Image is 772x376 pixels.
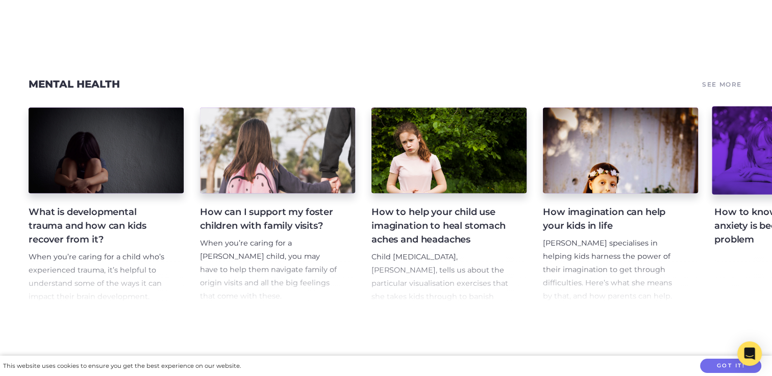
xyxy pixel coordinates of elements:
[543,205,682,233] h4: How imagination can help your kids in life
[543,108,698,303] a: How imagination can help your kids in life [PERSON_NAME] specialises in helping kids harness the ...
[700,359,761,373] button: Got it!
[701,77,743,91] a: See More
[371,108,527,303] a: How to help your child use imagination to heal stomach aches and headaches Child [MEDICAL_DATA], ...
[3,361,241,371] div: This website uses cookies to ensure you get the best experience on our website.
[737,341,762,366] div: Open Intercom Messenger
[29,78,120,90] a: Mental Health
[200,238,337,353] span: When you’re caring for a [PERSON_NAME] child, you may have to help them navigate family of origin...
[543,238,672,301] span: [PERSON_NAME] specialises in helping kids harness the power of their imagination to get through d...
[200,108,355,303] a: How can I support my foster children with family visits? When you’re caring for a [PERSON_NAME] c...
[371,205,510,247] h4: How to help your child use imagination to heal stomach aches and headaches
[200,205,339,233] h4: How can I support my foster children with family visits?
[29,252,164,354] span: When you’re caring for a child who’s experienced trauma, it’s helpful to understand some of the w...
[371,252,508,341] span: Child [MEDICAL_DATA], [PERSON_NAME], tells us about the particular visualisation exercises that s...
[29,108,184,303] a: What is developmental trauma and how can kids recover from it? When you’re caring for a child who...
[29,205,167,247] h4: What is developmental trauma and how can kids recover from it?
